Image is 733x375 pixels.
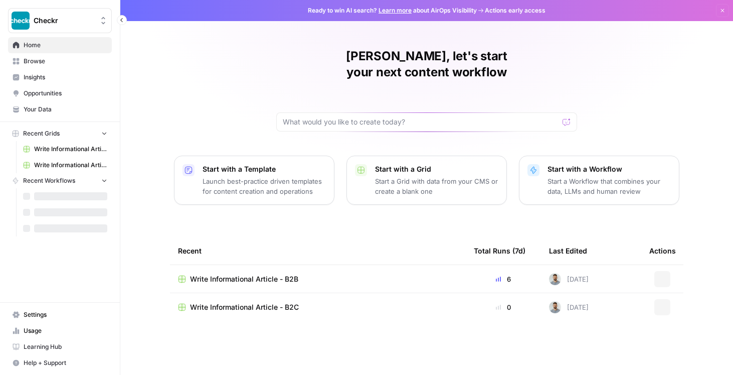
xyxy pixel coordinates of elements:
div: [DATE] [549,301,589,313]
span: Browse [24,57,107,66]
div: Recent [178,237,458,265]
a: Write Informational Article - B2B [178,274,458,284]
img: jatoe7yf5oybih18j1ldwyv3ztfo [549,273,561,285]
p: Start a Workflow that combines your data, LLMs and human review [547,176,671,196]
button: Workspace: Checkr [8,8,112,33]
a: Write Informational Article - B2C [19,157,112,173]
span: Write Informational Article - B2C [34,161,107,170]
a: Write Informational Article - B2C [178,302,458,312]
span: Ready to win AI search? about AirOps Visibility [308,6,477,15]
span: Help + Support [24,358,107,367]
a: Usage [8,323,112,339]
span: Write Informational Article - B2C [190,302,299,312]
div: [DATE] [549,273,589,285]
div: Last Edited [549,237,587,265]
p: Start with a Workflow [547,164,671,174]
button: Help + Support [8,355,112,371]
a: Opportunities [8,85,112,101]
p: Launch best-practice driven templates for content creation and operations [203,176,326,196]
a: Insights [8,69,112,85]
span: Home [24,41,107,50]
div: Actions [649,237,676,265]
a: Home [8,37,112,53]
a: Write Informational Article - B2B [19,141,112,157]
p: Start a Grid with data from your CMS or create a blank one [375,176,498,196]
span: Settings [24,310,107,319]
img: Checkr Logo [12,12,30,30]
span: Write Informational Article - B2B [190,274,298,284]
span: Usage [24,326,107,335]
input: What would you like to create today? [283,117,559,127]
button: Start with a WorkflowStart a Workflow that combines your data, LLMs and human review [519,156,679,205]
img: jatoe7yf5oybih18j1ldwyv3ztfo [549,301,561,313]
span: Your Data [24,105,107,114]
a: Your Data [8,101,112,117]
a: Learn more [379,7,412,14]
div: 0 [474,302,533,312]
a: Browse [8,53,112,69]
a: Learning Hub [8,339,112,355]
p: Start with a Template [203,164,326,174]
span: Recent Grids [23,129,60,138]
span: Recent Workflows [23,176,75,185]
span: Opportunities [24,89,107,98]
span: Insights [24,73,107,82]
a: Settings [8,307,112,323]
button: Start with a TemplateLaunch best-practice driven templates for content creation and operations [174,156,334,205]
span: Write Informational Article - B2B [34,145,107,154]
button: Recent Grids [8,126,112,141]
p: Start with a Grid [375,164,498,174]
span: Actions early access [485,6,545,15]
span: Learning Hub [24,342,107,351]
button: Start with a GridStart a Grid with data from your CMS or create a blank one [346,156,507,205]
span: Checkr [34,16,94,26]
div: 6 [474,274,533,284]
h1: [PERSON_NAME], let's start your next content workflow [276,48,577,80]
div: Total Runs (7d) [474,237,525,265]
button: Recent Workflows [8,173,112,188]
